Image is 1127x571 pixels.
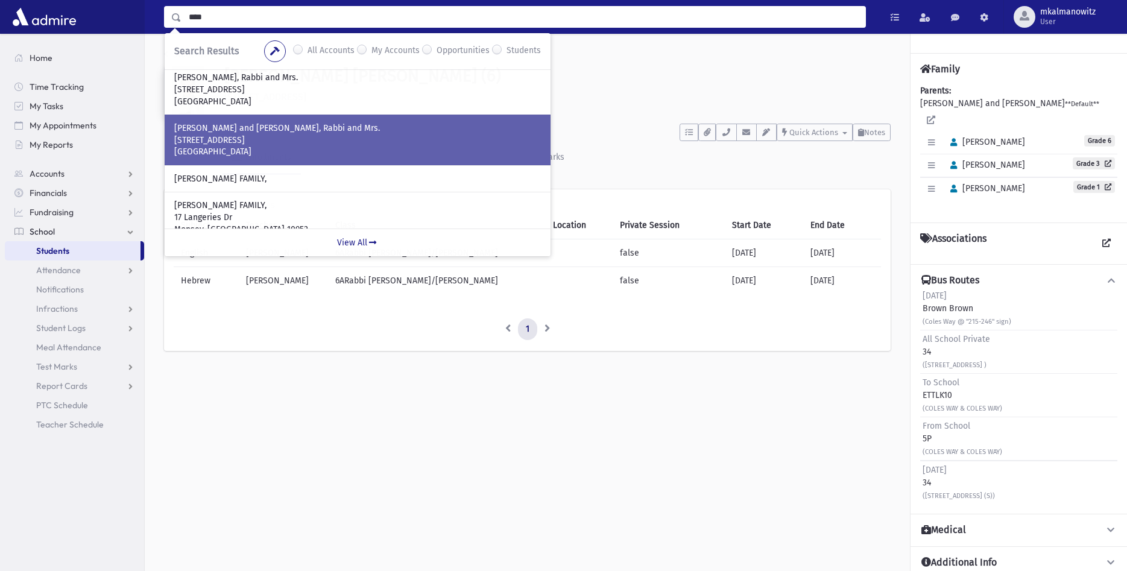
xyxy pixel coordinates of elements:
th: End Date [803,212,881,239]
p: 17 Langeries Dr [174,212,541,224]
a: Activity [164,141,223,175]
h4: Bus Routes [921,274,979,287]
a: Grade 3 [1073,157,1115,169]
a: My Reports [5,135,144,154]
button: Additional Info [920,557,1117,569]
span: All School Private [923,334,990,344]
span: Financials [30,188,67,198]
div: [PERSON_NAME] and [PERSON_NAME] [920,84,1117,213]
p: [PERSON_NAME] FAMILY, [174,173,541,185]
a: Grade 1 [1073,181,1115,193]
span: Accounts [30,168,65,179]
span: mkalmanowitz [1040,7,1096,17]
h1: [PERSON_NAME] [PERSON_NAME] (6) [224,66,891,86]
span: PTC Schedule [36,400,88,411]
p: [PERSON_NAME] and [PERSON_NAME], Rabbi and Mrs. [174,122,541,134]
td: [DATE] [803,239,881,267]
a: PTC Schedule [5,396,144,415]
span: To School [923,377,959,388]
button: Bus Routes [920,274,1117,287]
input: Search [182,6,865,28]
a: Student Logs [5,318,144,338]
th: Location [546,212,613,239]
label: All Accounts [308,44,355,58]
span: Notifications [36,284,84,295]
a: Notifications [5,280,144,299]
h4: Family [920,63,960,75]
td: Hebrew [174,267,239,295]
td: false [613,239,725,267]
p: [STREET_ADDRESS] [174,84,541,96]
span: User [1040,17,1096,27]
b: Parents: [920,86,951,96]
span: [DATE] [923,465,947,475]
p: Monsey, [GEOGRAPHIC_DATA] 10952 [174,224,541,236]
span: Time Tracking [30,81,84,92]
td: [DATE] [725,267,803,295]
span: [PERSON_NAME] [945,160,1025,170]
td: [PERSON_NAME] [239,267,328,295]
h4: Medical [921,524,966,537]
td: [DATE] [725,239,803,267]
span: Students [36,245,69,256]
a: Meal Attendance [5,338,144,357]
small: ([STREET_ADDRESS] ) [923,361,987,369]
span: My Reports [30,139,73,150]
span: Attendance [36,265,81,276]
button: Notes [853,124,891,141]
td: [DATE] [803,267,881,295]
span: Meal Attendance [36,342,101,353]
label: My Accounts [371,44,420,58]
span: Grade 6 [1084,135,1115,147]
p: [GEOGRAPHIC_DATA] [174,96,541,108]
th: Start Date [725,212,803,239]
a: Students [164,49,207,60]
div: 5P [923,420,1002,458]
p: [GEOGRAPHIC_DATA] [174,146,541,158]
span: Student Logs [36,323,86,333]
a: Report Cards [5,376,144,396]
td: false [613,267,725,295]
span: Teacher Schedule [36,419,104,430]
a: Test Marks [5,357,144,376]
a: Attendance [5,260,144,280]
a: Fundraising [5,203,144,222]
span: Infractions [36,303,78,314]
span: My Tasks [30,101,63,112]
small: (COLES WAY & COLES WAY) [923,448,1002,456]
a: Students [5,241,140,260]
span: Report Cards [36,380,87,391]
span: Quick Actions [789,128,838,137]
span: Notes [864,128,885,137]
span: [DATE] [923,291,947,301]
a: Home [5,48,144,68]
div: ETTLK10 [923,376,1002,414]
span: Home [30,52,52,63]
td: 6ARabbi [PERSON_NAME]/[PERSON_NAME] [328,267,545,295]
a: School [5,222,144,241]
span: Fundraising [30,207,74,218]
span: From School [923,421,970,431]
nav: breadcrumb [164,48,207,66]
span: Search Results [174,45,239,57]
a: My Appointments [5,116,144,135]
a: View all Associations [1096,233,1117,254]
a: Financials [5,183,144,203]
span: Test Marks [36,361,77,372]
a: Accounts [5,164,144,183]
th: Private Session [613,212,725,239]
h4: Additional Info [921,557,997,569]
p: [PERSON_NAME], Rabbi and Mrs. [174,72,541,84]
label: Opportunities [437,44,490,58]
button: Medical [920,524,1117,537]
button: Quick Actions [777,124,853,141]
span: My Appointments [30,120,96,131]
p: [PERSON_NAME] FAMILY, [174,200,541,212]
a: 1 [518,318,537,340]
h6: [STREET_ADDRESS] [224,91,891,103]
div: 34 [923,333,990,371]
span: [PERSON_NAME] [945,183,1025,194]
a: Teacher Schedule [5,415,144,434]
span: [PERSON_NAME] [945,137,1025,147]
small: (Coles Way @ "215-246" sign) [923,318,1011,326]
